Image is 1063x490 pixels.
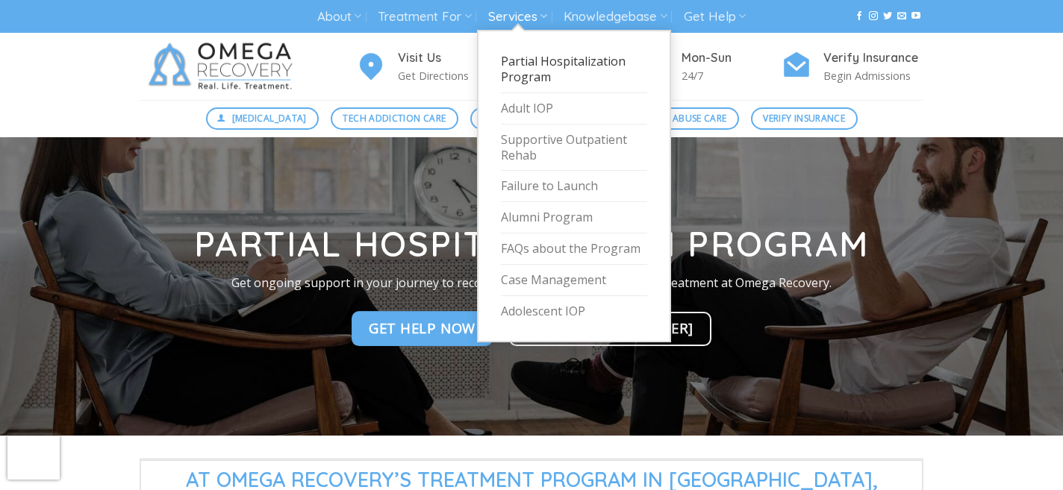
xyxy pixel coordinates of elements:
a: Follow on Instagram [869,11,878,22]
span: Verify Insurance [763,111,845,125]
h4: Mon-Sun [682,48,782,68]
a: About [317,3,361,31]
a: Substance Abuse Care [605,107,739,130]
a: Knowledgebase [564,3,667,31]
p: Get Directions [398,67,498,84]
a: Verify Insurance [751,107,858,130]
span: [MEDICAL_DATA] [232,111,307,125]
h4: Visit Us [398,48,498,68]
span: Tech Addiction Care [343,111,446,125]
a: Visit Us Get Directions [356,48,498,85]
a: Call [PHONE_NUMBER] [509,312,711,346]
a: Follow on YouTube [911,11,920,22]
iframe: reCAPTCHA [7,435,60,480]
a: Supportive Outpatient Rehab [501,125,647,172]
a: Partial Hospitalization Program [501,46,647,93]
span: Get Help Now [369,318,476,339]
p: Begin Admissions [823,67,923,84]
p: Get ongoing support in your journey to recovery with partial hospitalization treatment at Omega R... [128,274,935,293]
a: Mental Health Care [470,107,593,130]
a: Treatment For [378,3,471,31]
a: Failure to Launch [501,171,647,202]
a: Follow on Facebook [855,11,864,22]
a: Services [488,3,547,31]
a: Tech Addiction Care [331,107,458,130]
p: 24/7 [682,67,782,84]
img: Omega Recovery [140,33,308,100]
a: Follow on Twitter [883,11,892,22]
a: Get Help [684,3,746,31]
span: Substance Abuse Care [617,111,726,125]
a: [MEDICAL_DATA] [206,107,319,130]
a: Get Help Now [352,312,493,346]
a: Case Management [501,265,647,296]
a: FAQs about the Program [501,233,647,265]
h4: Verify Insurance [823,48,923,68]
a: Verify Insurance Begin Admissions [782,48,923,85]
a: Adult IOP [501,93,647,125]
a: Adolescent IOP [501,296,647,327]
strong: Partial Hospitalization Program [194,222,870,266]
a: Send us an email [897,11,906,22]
a: Alumni Program [501,202,647,233]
